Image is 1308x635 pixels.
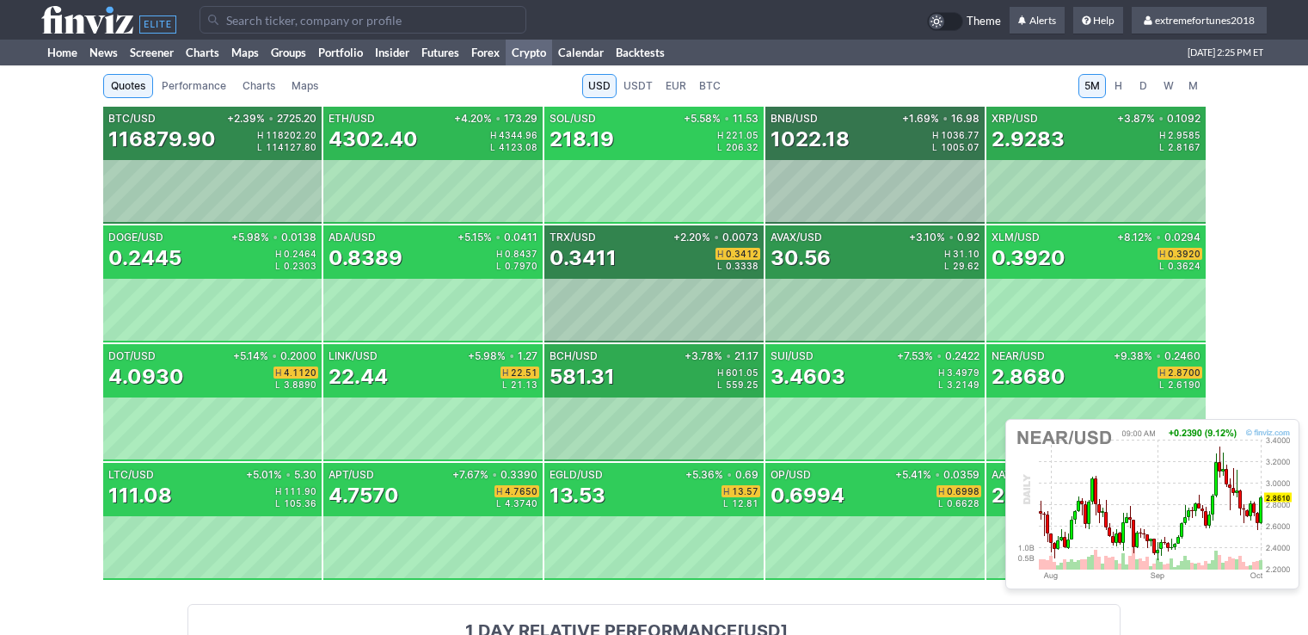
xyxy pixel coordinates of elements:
[765,107,985,224] a: BNB/USD+1.69%•16.981022.18H1036.77L1005.07
[992,114,1114,124] div: XRP/USD
[502,380,511,389] span: L
[505,499,537,508] span: 4.3740
[275,499,284,508] span: L
[550,114,680,124] div: SOL/USD
[1159,368,1168,377] span: H
[1156,232,1161,243] span: •
[693,74,727,98] a: BTC
[967,12,1001,31] span: Theme
[681,351,758,361] div: +3.78% 21.17
[1114,114,1201,124] div: +3.87% 0.1092
[273,232,278,243] span: •
[511,380,537,389] span: 21.13
[329,363,388,391] div: 22.44
[224,114,316,124] div: +2.39% 2725.20
[1107,74,1131,98] a: H
[550,126,614,153] div: 218.19
[588,77,611,95] span: USD
[275,262,284,270] span: L
[1168,368,1201,377] span: 2.8700
[943,114,948,124] span: •
[1114,232,1201,243] div: +8.12% 0.0294
[108,244,181,272] div: 0.2445
[415,40,465,65] a: Futures
[225,40,265,65] a: Maps
[1163,77,1175,95] span: W
[496,262,505,270] span: L
[329,470,449,480] div: APT/USD
[717,368,726,377] span: H
[509,351,514,361] span: •
[717,131,726,139] span: H
[275,380,284,389] span: L
[610,40,671,65] a: Backtests
[771,363,845,391] div: 3.4603
[1188,77,1200,95] span: M
[41,40,83,65] a: Home
[505,262,537,270] span: 0.7970
[941,143,979,151] span: 1005.07
[771,126,850,153] div: 1022.18
[717,380,726,389] span: L
[275,250,284,258] span: H
[1138,77,1150,95] span: D
[323,344,543,461] a: LINK/USD+5.98%•1.2722.44H22.51L21.13
[284,499,316,508] span: 105.36
[765,463,985,580] a: OP/USD+5.41%•0.03590.6994H0.6998L0.6628
[1159,262,1168,270] span: L
[550,232,670,243] div: TRX/USD
[490,131,499,139] span: H
[771,244,831,272] div: 30.56
[726,143,758,151] span: 206.32
[717,143,726,151] span: L
[292,77,318,95] span: Maps
[550,244,617,272] div: 0.3411
[180,40,225,65] a: Charts
[992,363,1065,391] div: 2.8680
[986,463,1206,580] a: AAVE/USD+6.01%•16.21286.09H287.96L269.75
[986,107,1206,224] a: XRP/USD+3.87%•0.10922.9283H2.9585L2.8167
[992,470,1122,480] div: AAVE/USD
[108,363,184,391] div: 4.0930
[732,487,758,496] span: 13.57
[986,344,1206,461] a: NEAR/USD+9.38%•0.24602.8680H2.8700L2.6190
[992,126,1065,153] div: 2.9283
[726,368,758,377] span: 601.05
[243,77,275,95] span: Charts
[726,351,731,361] span: •
[103,344,322,461] a: DOT/USD+5.14%•0.20004.0930H4.1120L3.8890
[200,6,526,34] input: Search
[765,225,985,342] a: AVAX/USD+3.10%•0.9230.56H31.10L29.62
[932,131,941,139] span: H
[1168,131,1201,139] span: 2.9585
[323,225,543,342] a: ADA/USD+5.15%•0.04110.8389H0.8437L0.7970
[1159,143,1168,151] span: L
[108,470,243,480] div: LTC/USD
[1073,7,1123,34] a: Help
[323,107,543,224] a: ETH/USD+4.20%•173.294302.40H4344.96L4123.08
[329,232,454,243] div: ADA/USD
[992,244,1065,272] div: 0.3920
[496,487,505,496] span: H
[511,368,537,377] span: 22.51
[228,232,316,243] div: +5.98% 0.0138
[617,74,659,98] a: USDT
[108,114,224,124] div: BTC/USD
[953,250,979,258] span: 31.10
[623,77,653,95] span: USDT
[235,74,283,98] a: Charts
[1159,131,1168,139] span: H
[992,232,1114,243] div: XLM/USD
[714,232,719,243] span: •
[771,351,893,361] div: SUI/USD
[944,250,953,258] span: H
[1010,7,1065,34] a: Alerts
[660,74,692,98] a: EUR
[329,482,399,509] div: 4.7570
[266,131,316,139] span: 118202.20
[108,126,216,153] div: 116879.90
[771,114,899,124] div: BNB/USD
[724,114,729,124] span: •
[771,482,844,509] div: 0.6994
[312,40,369,65] a: Portfolio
